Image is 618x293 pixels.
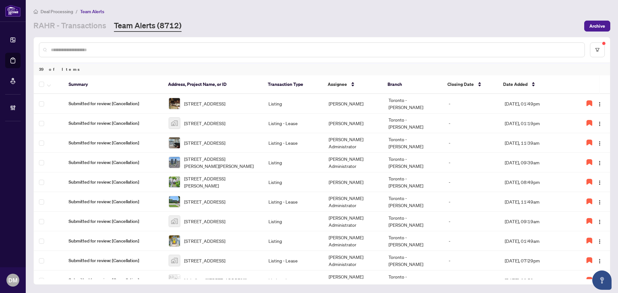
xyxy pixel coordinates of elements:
td: - [444,212,500,231]
td: Toronto - [PERSON_NAME] [383,270,443,290]
span: Archive [589,21,605,31]
span: [STREET_ADDRESS] [184,120,225,127]
td: - [444,153,500,172]
span: [STREET_ADDRESS] [184,257,225,264]
span: Submitted for review: [Cancellation] [69,139,158,146]
img: Logo [597,141,602,146]
img: thumbnail-img [169,177,180,188]
td: Listing [263,212,323,231]
img: Logo [597,121,602,126]
img: Logo [597,259,602,264]
img: thumbnail-img [169,98,180,109]
td: [PERSON_NAME] [323,94,383,114]
img: Logo [597,200,602,205]
td: Listing [263,172,323,192]
span: Submitted for review: [Cancellation] [69,277,158,284]
td: Listing - Lease [263,251,323,270]
th: Closing Date [442,75,498,94]
button: Logo [595,216,605,226]
td: Toronto - [PERSON_NAME] [383,133,443,153]
td: Listing [263,153,323,172]
span: DM [8,276,17,285]
td: - [444,133,500,153]
span: Deal Processing [41,9,73,14]
button: Logo [595,98,605,109]
td: [PERSON_NAME] [323,114,383,133]
td: Toronto - [PERSON_NAME] [383,192,443,212]
button: Logo [595,255,605,266]
span: Submitted for review: [Cancellation] [69,237,158,244]
th: Branch [382,75,442,94]
td: Listing [263,94,323,114]
td: [PERSON_NAME] Administrator [323,133,383,153]
span: Submitted for review: [Cancellation] [69,159,158,166]
td: [PERSON_NAME] Administrator [323,251,383,270]
button: Open asap [592,270,612,290]
span: [STREET_ADDRESS][PERSON_NAME][PERSON_NAME] [184,155,258,169]
span: Main floor-[STREET_ADDRESS] [184,277,247,284]
span: Assignee [328,81,347,88]
td: [DATE], 07:29pm [500,251,572,270]
img: thumbnail-img [169,216,180,227]
span: home [33,9,38,14]
td: Toronto - [PERSON_NAME] [383,172,443,192]
img: Logo [597,180,602,185]
td: [DATE], 01:19pm [500,114,572,133]
span: Date Added [503,81,528,88]
td: Listing - Lease [263,133,323,153]
td: - [444,251,500,270]
td: - [444,114,500,133]
td: Toronto - [PERSON_NAME] [383,153,443,172]
td: [PERSON_NAME] [323,172,383,192]
td: [DATE], 11:39am [500,133,572,153]
span: Submitted for review: [Cancellation] [69,100,158,107]
td: Toronto - [PERSON_NAME] [383,231,443,251]
button: Logo [595,118,605,128]
a: RAHR - Transactions [33,20,106,32]
span: [STREET_ADDRESS] [184,237,225,244]
td: Toronto - [PERSON_NAME] [383,94,443,114]
button: Logo [595,177,605,187]
th: Address, Project Name, or ID [163,75,263,94]
td: - [444,231,500,251]
img: thumbnail-img [169,196,180,207]
td: Listing - Lease [263,270,323,290]
img: thumbnail-img [169,118,180,129]
td: [PERSON_NAME] Administrator [323,153,383,172]
td: Listing - Lease [263,192,323,212]
td: [DATE], 01:49am [500,231,572,251]
button: Logo [595,138,605,148]
button: filter [590,42,605,57]
td: Toronto - [PERSON_NAME] [383,251,443,270]
td: - [444,270,500,290]
span: Closing Date [447,81,474,88]
img: thumbnail-img [169,275,180,286]
span: [STREET_ADDRESS] [184,139,225,146]
img: thumbnail-img [169,137,180,148]
img: Logo [597,102,602,107]
td: [DATE], 01:49pm [500,94,572,114]
td: Toronto - [PERSON_NAME] [383,114,443,133]
td: [PERSON_NAME] Administrator [323,270,383,290]
td: Toronto - [PERSON_NAME] [383,212,443,231]
span: Team Alerts [80,9,104,14]
span: Submitted for review: [Cancellation] [69,198,158,205]
td: [DATE], 08:59am [500,270,572,290]
a: Team Alerts (8712) [114,20,182,32]
td: [PERSON_NAME] Administrator [323,231,383,251]
span: [STREET_ADDRESS] [184,100,225,107]
span: [STREET_ADDRESS] [184,198,225,205]
td: Listing [263,231,323,251]
th: Assignee [323,75,382,94]
td: [PERSON_NAME] Administrator [323,192,383,212]
div: 39 of Items [34,63,610,75]
img: thumbnail-img [169,157,180,168]
td: [DATE], 09:19am [500,212,572,231]
span: Submitted for review: [Cancellation] [69,120,158,127]
button: Logo [595,157,605,168]
th: Transaction Type [263,75,323,94]
td: [PERSON_NAME] Administrator [323,212,383,231]
td: Listing - Lease [263,114,323,133]
span: Submitted for review: [Cancellation] [69,179,158,186]
td: [DATE], 08:49pm [500,172,572,192]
